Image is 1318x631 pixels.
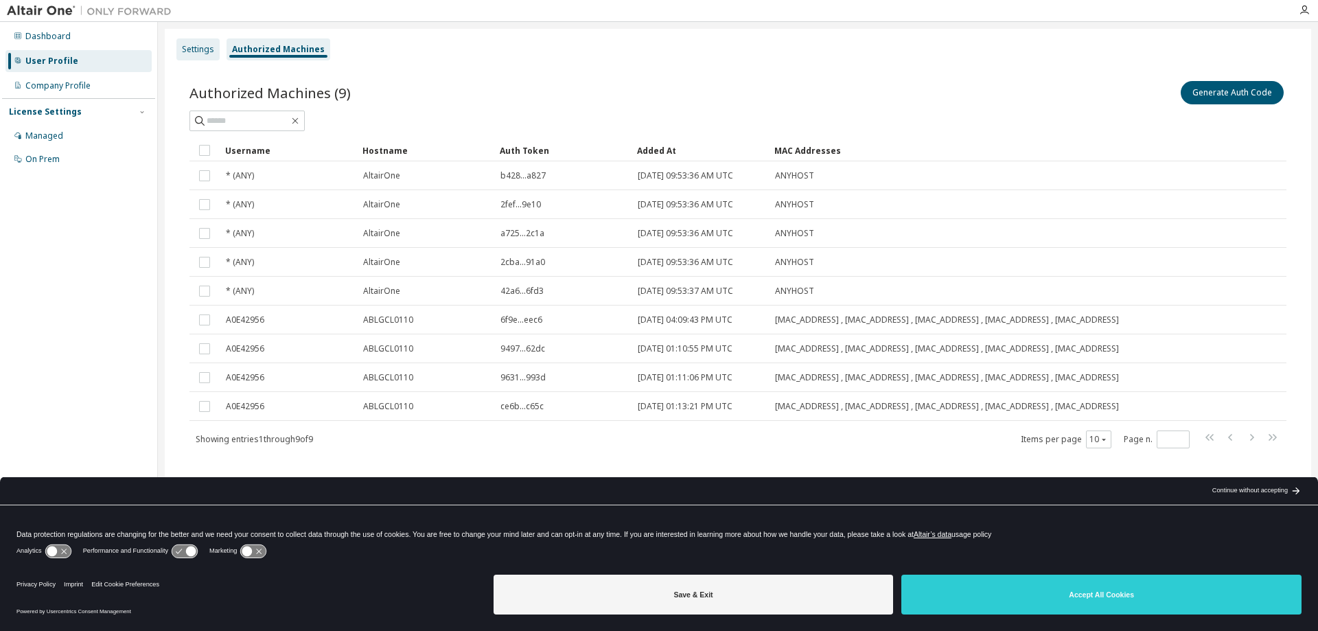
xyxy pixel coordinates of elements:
span: Items per page [1021,431,1111,448]
span: ABLGCL0110 [363,401,413,412]
div: License Settings [9,106,82,117]
div: Username [225,139,351,161]
span: [MAC_ADDRESS] , [MAC_ADDRESS] , [MAC_ADDRESS] , [MAC_ADDRESS] , [MAC_ADDRESS] [775,343,1119,354]
span: [DATE] 09:53:36 AM UTC [638,257,733,268]
span: ANYHOST [775,257,814,268]
span: ABLGCL0110 [363,343,413,354]
div: Settings [182,44,214,55]
span: AltairOne [363,257,400,268]
span: ANYHOST [775,228,814,239]
div: Dashboard [25,31,71,42]
div: Added At [637,139,763,161]
span: A0E42956 [226,343,264,354]
span: [DATE] 09:53:36 AM UTC [638,170,733,181]
span: [MAC_ADDRESS] , [MAC_ADDRESS] , [MAC_ADDRESS] , [MAC_ADDRESS] , [MAC_ADDRESS] [775,372,1119,383]
div: Managed [25,130,63,141]
span: [DATE] 04:09:43 PM UTC [638,314,732,325]
span: AltairOne [363,228,400,239]
span: A0E42956 [226,314,264,325]
span: [DATE] 01:13:21 PM UTC [638,401,732,412]
div: Company Profile [25,80,91,91]
div: User Profile [25,56,78,67]
span: ANYHOST [775,286,814,297]
span: AltairOne [363,286,400,297]
span: ANYHOST [775,170,814,181]
span: 6f9e...eec6 [500,314,542,325]
div: MAC Addresses [774,139,1142,161]
span: * (ANY) [226,228,254,239]
span: * (ANY) [226,286,254,297]
span: [MAC_ADDRESS] , [MAC_ADDRESS] , [MAC_ADDRESS] , [MAC_ADDRESS] , [MAC_ADDRESS] [775,314,1119,325]
button: Generate Auth Code [1181,81,1284,104]
button: 10 [1089,434,1108,445]
span: a725...2c1a [500,228,544,239]
span: Showing entries 1 through 9 of 9 [196,433,313,445]
span: [DATE] 09:53:36 AM UTC [638,228,733,239]
div: On Prem [25,154,60,165]
span: A0E42956 [226,372,264,383]
span: * (ANY) [226,257,254,268]
span: [MAC_ADDRESS] , [MAC_ADDRESS] , [MAC_ADDRESS] , [MAC_ADDRESS] , [MAC_ADDRESS] [775,401,1119,412]
span: [DATE] 09:53:36 AM UTC [638,199,733,210]
span: [DATE] 01:10:55 PM UTC [638,343,732,354]
span: [DATE] 01:11:06 PM UTC [638,372,732,383]
div: Hostname [362,139,489,161]
span: 9631...993d [500,372,546,383]
span: ABLGCL0110 [363,372,413,383]
div: Authorized Machines [232,44,325,55]
span: Authorized Machines (9) [189,83,351,102]
span: AltairOne [363,199,400,210]
span: * (ANY) [226,170,254,181]
span: AltairOne [363,170,400,181]
img: Altair One [7,4,178,18]
span: 2fef...9e10 [500,199,541,210]
span: 2cba...91a0 [500,257,545,268]
div: Auth Token [500,139,626,161]
span: [DATE] 09:53:37 AM UTC [638,286,733,297]
span: ANYHOST [775,199,814,210]
span: b428...a827 [500,170,546,181]
span: Page n. [1124,431,1190,448]
span: * (ANY) [226,199,254,210]
span: A0E42956 [226,401,264,412]
span: 42a6...6fd3 [500,286,544,297]
span: ce6b...c65c [500,401,544,412]
span: 9497...62dc [500,343,545,354]
span: ABLGCL0110 [363,314,413,325]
